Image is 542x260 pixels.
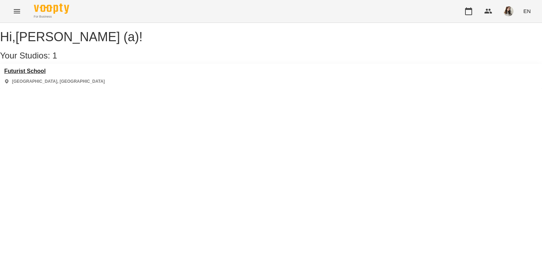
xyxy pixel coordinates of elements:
img: Voopty Logo [34,4,69,14]
p: [GEOGRAPHIC_DATA], [GEOGRAPHIC_DATA] [12,79,105,85]
span: 1 [53,51,57,60]
a: Futurist School [4,68,105,74]
button: EN [520,5,534,18]
span: For Business [34,14,69,19]
span: EN [523,7,531,15]
button: Menu [8,3,25,20]
img: ee130890d6c2c5d4c40c4cda6b63149c.jpg [504,6,513,16]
